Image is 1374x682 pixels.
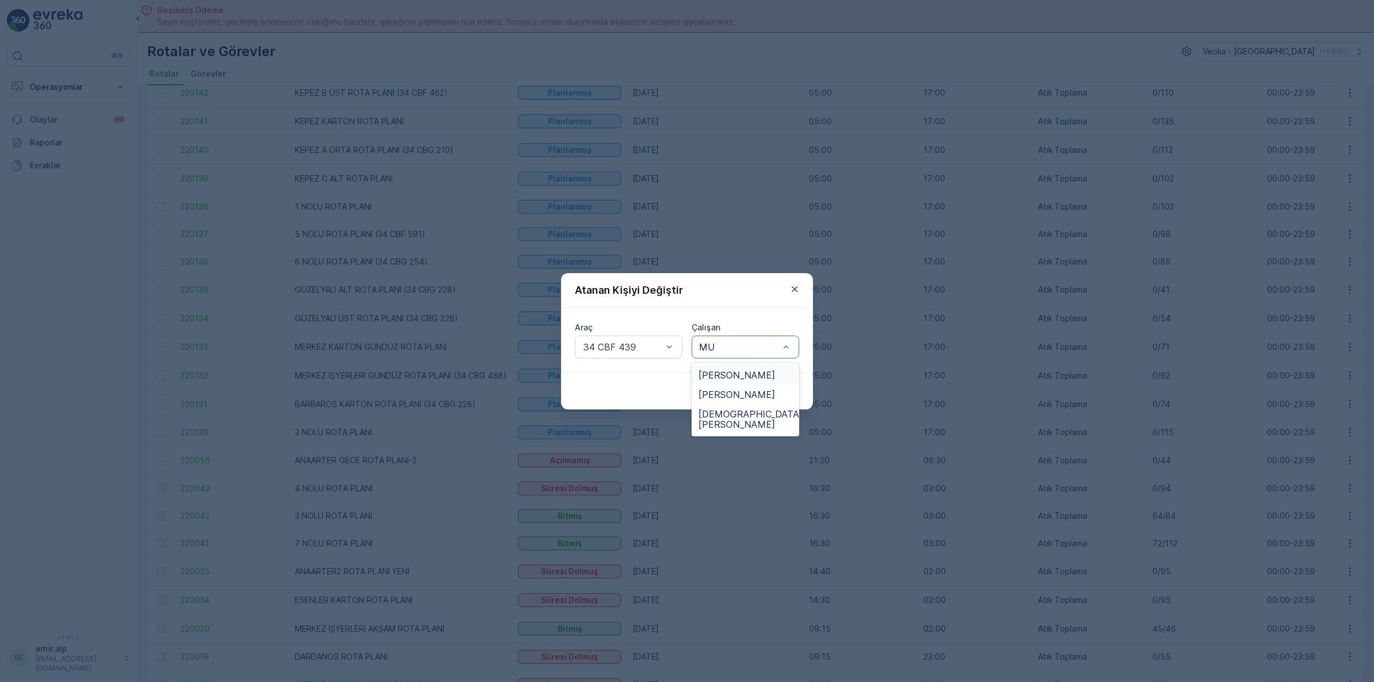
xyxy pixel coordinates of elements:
span: [DEMOGRAPHIC_DATA][PERSON_NAME] [698,409,803,429]
p: Atanan Kişiyi Değiştir [575,282,683,298]
span: [PERSON_NAME] [698,370,775,380]
label: Çalışan [692,322,720,332]
label: Araç [575,322,593,332]
span: [PERSON_NAME] [698,389,775,400]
